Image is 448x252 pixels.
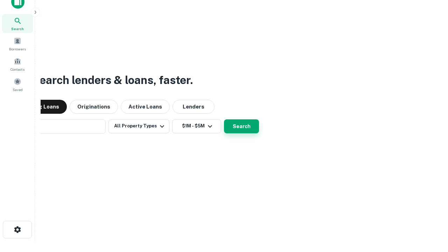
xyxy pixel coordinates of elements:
[121,100,170,114] button: Active Loans
[10,66,24,72] span: Contacts
[2,14,33,33] a: Search
[2,55,33,73] a: Contacts
[2,34,33,53] a: Borrowers
[70,100,118,114] button: Originations
[13,87,23,92] span: Saved
[108,119,169,133] button: All Property Types
[173,100,215,114] button: Lenders
[11,26,24,31] span: Search
[224,119,259,133] button: Search
[9,46,26,52] span: Borrowers
[2,75,33,94] a: Saved
[172,119,221,133] button: $1M - $5M
[413,196,448,230] iframe: Chat Widget
[32,72,193,89] h3: Search lenders & loans, faster.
